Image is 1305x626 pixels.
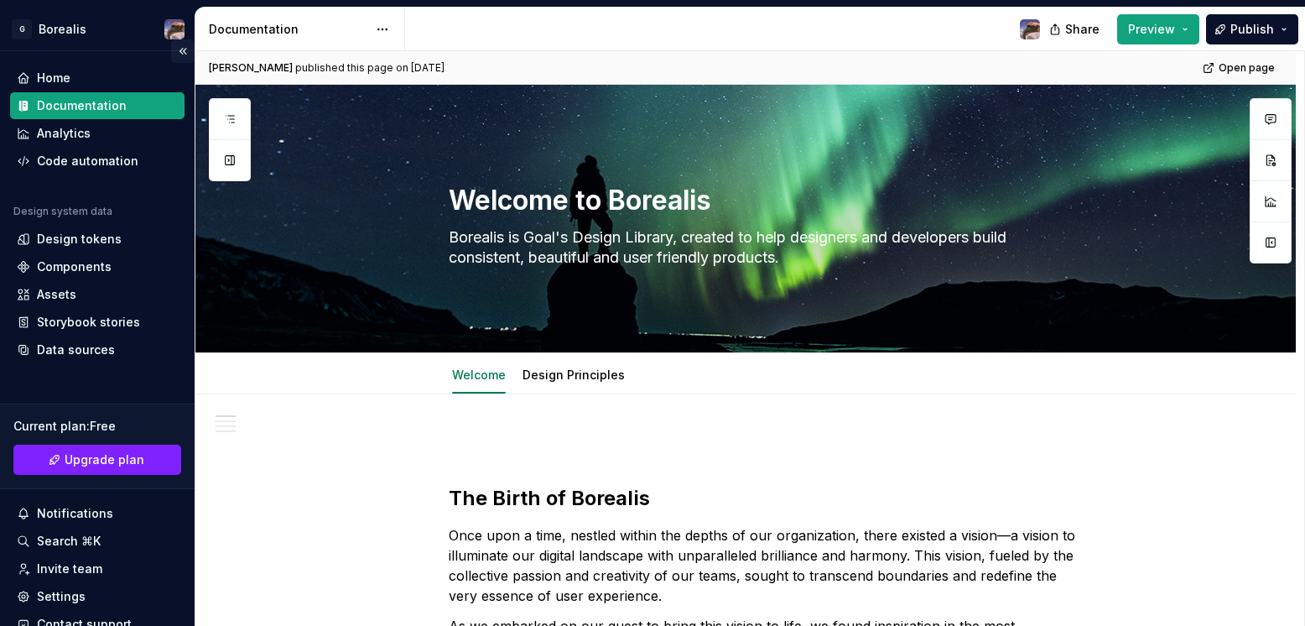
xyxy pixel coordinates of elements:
div: Code automation [37,153,138,170]
div: Search ⌘K [37,533,101,550]
a: Open page [1198,56,1282,80]
div: Storybook stories [37,314,140,331]
button: Notifications [10,500,185,527]
textarea: Welcome to Borealis [445,180,1079,221]
div: Documentation [37,97,127,114]
div: Notifications [37,505,113,522]
div: Design system data [13,205,112,218]
span: Share [1065,21,1100,38]
span: Preview [1128,21,1175,38]
a: Storybook stories [10,309,185,336]
h2: The Birth of Borealis [449,485,1083,512]
button: Publish [1206,14,1298,44]
button: GBorealisCarlos [3,11,191,47]
p: Once upon a time, nestled within the depths of our organization, there existed a vision—a vision ... [449,525,1083,606]
button: Preview [1117,14,1199,44]
div: Assets [37,286,76,303]
div: published this page on [DATE] [295,61,445,75]
button: Share [1041,14,1110,44]
img: Carlos [1020,19,1040,39]
div: Settings [37,588,86,605]
button: Collapse sidebar [171,39,195,63]
a: Analytics [10,120,185,147]
span: [PERSON_NAME] [209,61,293,75]
span: Upgrade plan [65,451,144,468]
textarea: Borealis is Goal's Design Library, created to help designers and developers build consistent, bea... [445,224,1079,271]
div: Borealis [39,21,86,38]
div: Components [37,258,112,275]
div: Home [37,70,70,86]
div: Data sources [37,342,115,358]
a: Documentation [10,92,185,119]
div: Current plan : Free [13,418,181,435]
a: Welcome [452,368,506,382]
a: Invite team [10,556,185,582]
a: Settings [10,583,185,610]
a: Design tokens [10,226,185,253]
div: Design Principles [516,357,632,392]
div: Design tokens [37,231,122,248]
span: Open page [1219,61,1275,75]
a: Home [10,65,185,91]
button: Search ⌘K [10,528,185,555]
a: Upgrade plan [13,445,181,475]
a: Assets [10,281,185,308]
div: Welcome [445,357,512,392]
a: Components [10,253,185,280]
a: Design Principles [523,368,625,382]
span: Publish [1230,21,1274,38]
a: Code automation [10,148,185,175]
div: Analytics [37,125,91,142]
div: G [12,19,32,39]
a: Data sources [10,336,185,363]
img: Carlos [164,19,185,39]
div: Documentation [209,21,367,38]
div: Invite team [37,561,102,577]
